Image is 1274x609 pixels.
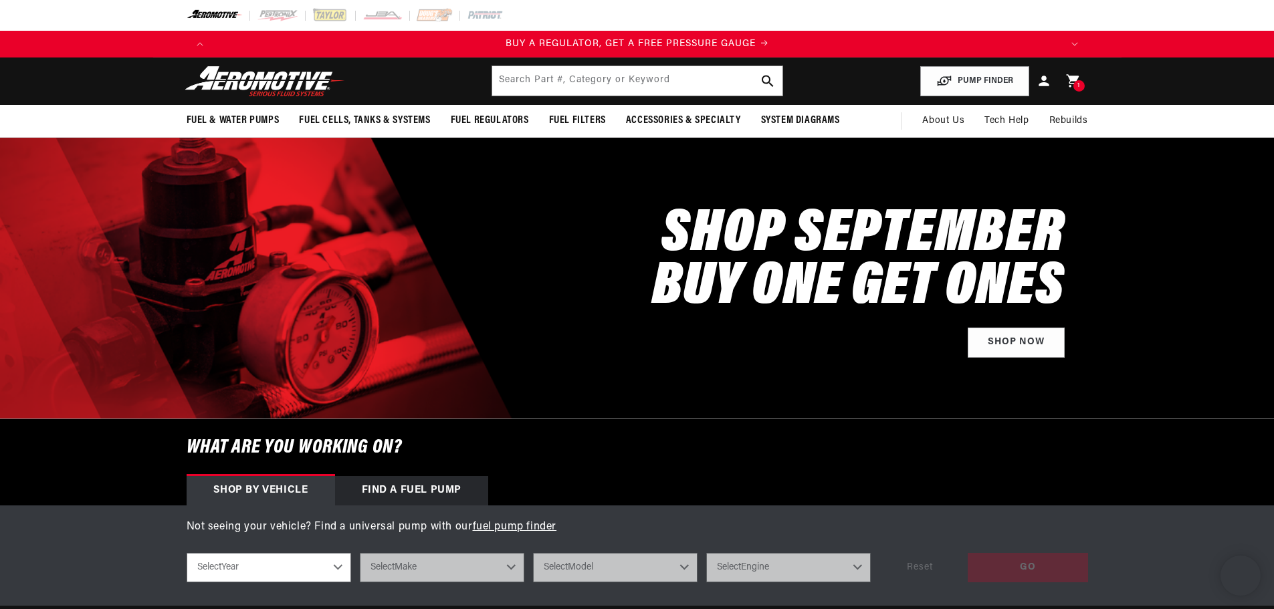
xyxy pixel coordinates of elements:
[441,105,539,136] summary: Fuel Regulators
[1061,31,1088,57] button: Translation missing: en.sections.announcements.next_announcement
[153,419,1122,476] h6: What are you working on?
[974,105,1039,137] summary: Tech Help
[335,476,489,505] div: Find a Fuel Pump
[187,553,351,582] select: Year
[213,37,1061,51] div: Announcement
[984,114,1029,128] span: Tech Help
[187,114,280,128] span: Fuel & Water Pumps
[153,31,1122,57] slideshow-component: Translation missing: en.sections.announcements.announcement_bar
[213,37,1061,51] div: 1 of 4
[761,114,840,128] span: System Diagrams
[177,105,290,136] summary: Fuel & Water Pumps
[187,31,213,57] button: Translation missing: en.sections.announcements.previous_announcement
[616,105,751,136] summary: Accessories & Specialty
[360,553,524,582] select: Make
[1049,114,1088,128] span: Rebuilds
[968,328,1065,358] a: Shop Now
[187,519,1088,536] p: Not seeing your vehicle? Find a universal pump with our
[299,114,430,128] span: Fuel Cells, Tanks & Systems
[1039,105,1098,137] summary: Rebuilds
[652,209,1065,315] h2: SHOP SEPTEMBER BUY ONE GET ONES
[533,553,698,582] select: Model
[706,553,871,582] select: Engine
[492,66,782,96] input: Search by Part Number, Category or Keyword
[506,39,756,49] span: BUY A REGULATOR, GET A FREE PRESSURE GAUGE
[451,114,529,128] span: Fuel Regulators
[549,114,606,128] span: Fuel Filters
[922,116,964,126] span: About Us
[1077,80,1080,92] span: 1
[187,476,335,505] div: Shop by vehicle
[753,66,782,96] button: search button
[912,105,974,137] a: About Us
[539,105,616,136] summary: Fuel Filters
[751,105,850,136] summary: System Diagrams
[181,66,348,97] img: Aeromotive
[289,105,440,136] summary: Fuel Cells, Tanks & Systems
[626,114,741,128] span: Accessories & Specialty
[920,66,1029,96] button: PUMP FINDER
[473,521,557,532] a: fuel pump finder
